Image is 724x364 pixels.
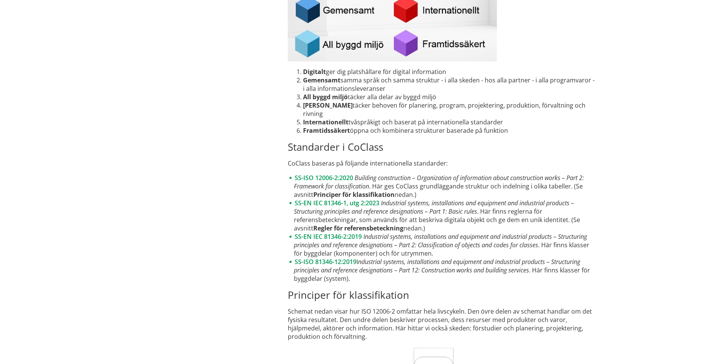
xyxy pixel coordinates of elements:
em: Building construction – Organization of information about construction works – Part 2: Framework ... [294,174,584,190]
strong: Gemensamt [303,76,340,84]
p: Schemat nedan visar hur ISO 12006-2 omfattar hela livscykeln. Den övre delen av schemat handlar o... [288,307,597,341]
strong: Internationellt [303,118,348,126]
em: ndustrial systems, installations and equipment and industrial products – Structuring principles a... [294,258,580,274]
em: Industrial systems, installations and equipment and industrial products – Structuring principles ... [294,232,587,249]
a: SS-EN IEC 81346-2:2019 [295,232,362,241]
strong: [PERSON_NAME] [303,101,353,110]
a: SS-ISO 12006-2:2020 [295,174,353,182]
h2: Standarder i CoClass [288,141,597,153]
strong: Principer för klassifikation [313,190,395,199]
strong: Digitalt [303,68,326,76]
li: . Här ges CoClass grundläggande struktur och indelning i olika tabeller. (Se avsnitt nedan.) [288,174,597,199]
a: SS-EN IEC 81346-1, utg 2:2023 [295,199,379,207]
strong: Framtidssäkert [303,126,350,135]
p: CoClass baseras på följande internationella standarder: [288,159,597,168]
em: Industrial systems, installations and equipment and industrial products – Structuring principles ... [294,199,574,216]
li: tvåspråkigt och baserat på internationella standarder [303,118,597,126]
li: . Här finns reglerna för referensbeteckningar, som används för att beskriva digitala objekt och g... [288,199,597,232]
li: ger dig platshållare för digital information [303,68,597,76]
h2: Principer för klassifikation [288,289,597,301]
li: I . Här finns klasser för byggdelar (system). [288,258,597,283]
li: täcker alla delar av byggd miljö [303,93,597,101]
strong: Regler för referensbeteckning [313,224,403,232]
a: SS-ISO 81346-12:2019 [295,258,356,266]
strong: All byggd miljö [303,93,348,101]
li: öppna och kombinera strukturer baserade på funktion [303,126,597,135]
li: . Här finns klasser för byggdelar (komponenter) och för utrymmen. [288,232,597,258]
li: samma språk och samma struktur - i alla skeden - hos alla partner - i alla programvaror - i alla ... [303,76,597,93]
li: täcker behoven för planering, program, projektering, produktion, förvaltning och rivning [303,101,597,118]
